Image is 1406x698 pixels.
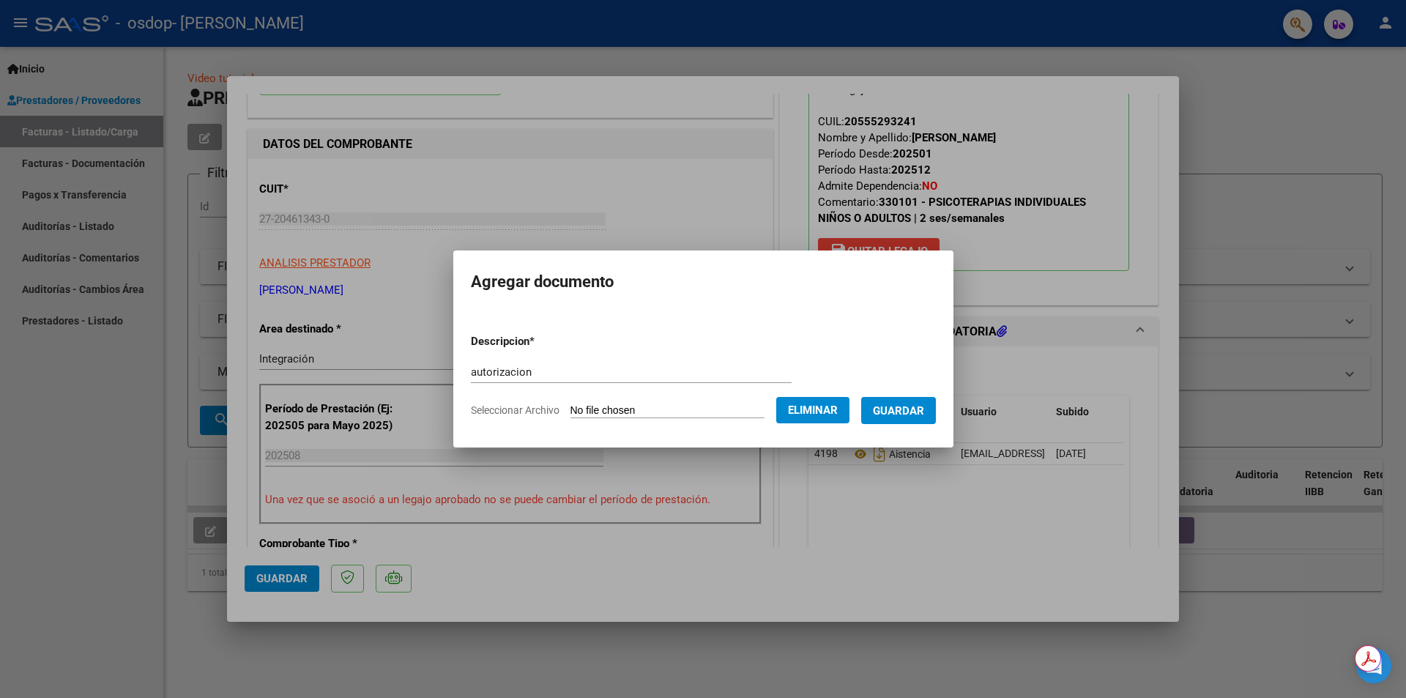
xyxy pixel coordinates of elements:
span: Guardar [873,404,924,417]
span: Seleccionar Archivo [471,404,559,416]
button: Eliminar [776,397,849,423]
span: Eliminar [788,404,838,417]
button: Guardar [861,397,936,424]
h2: Agregar documento [471,268,936,296]
p: Descripcion [471,333,611,350]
